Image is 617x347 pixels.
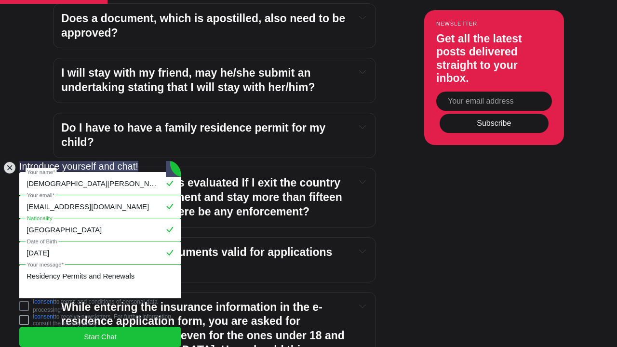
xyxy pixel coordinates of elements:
[61,245,348,274] h4: Are e-government documents valid for applications for residence permit?
[20,242,181,264] input: YYYY-MM-DD
[440,114,549,133] button: Subscribe
[33,298,158,313] jdiv: I to terms and conditions of personal data processing
[61,66,348,95] h4: I will stay with my friend, may he/she submit an undertaking stating that I will stay with her/him?
[61,121,348,150] h4: Do I have to have a family residence permit for my child?
[33,313,171,327] jdiv: I to receive newsletters. For further information consult the privacy policy
[61,176,348,219] h4: While the application is evaluated If I exit the country with application document and stay more ...
[436,92,552,111] input: Your email address
[34,298,54,305] a: consent
[436,32,552,85] h3: Get all the latest posts delivered straight to your inbox.
[84,332,117,342] span: Start Chat
[436,21,552,27] small: Newsletter
[61,12,348,40] h4: Does a document, which is apostilled, also need to be approved?
[34,313,54,320] a: consent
